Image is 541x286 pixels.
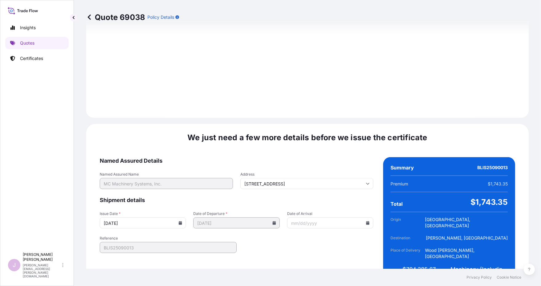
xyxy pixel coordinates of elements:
span: Premium [391,181,408,187]
a: Certificates [5,52,69,65]
span: Origin [391,216,425,229]
input: Your internal reference [100,242,237,253]
a: Insights [5,22,69,34]
p: Certificates [20,55,43,62]
p: Policy Details [147,14,174,20]
a: Privacy Policy [467,275,492,280]
p: Insights [20,25,36,31]
span: Named Assured Details [100,157,373,165]
p: [PERSON_NAME] [PERSON_NAME] [23,252,61,262]
span: Address [240,172,374,177]
span: [GEOGRAPHIC_DATA], [GEOGRAPHIC_DATA] [425,216,508,229]
span: Shipment details [100,197,373,204]
p: Quotes [20,40,34,46]
span: [PERSON_NAME], [GEOGRAPHIC_DATA] [426,235,508,241]
span: Machinery (Including Parts) [451,266,508,273]
span: Date of Arrival [287,211,373,216]
p: Quote 69038 [86,12,145,22]
a: Cookie Notice [497,275,521,280]
input: mm/dd/yyyy [193,217,279,228]
span: Date of Departure [193,211,279,216]
span: Named Assured Name [100,172,233,177]
span: Summary [391,165,414,171]
span: $1,743.35 [488,181,508,187]
span: Reference [100,236,237,241]
a: Quotes [5,37,69,49]
span: Place of Delivery [391,247,425,260]
span: Wood [PERSON_NAME], [GEOGRAPHIC_DATA] [425,247,508,260]
p: [PERSON_NAME][EMAIL_ADDRESS][PERSON_NAME][DOMAIN_NAME] [23,263,61,278]
input: mm/dd/yyyy [287,217,373,228]
input: Cargo owner address [240,178,374,189]
span: We just need a few more details before we issue the certificate [187,133,427,142]
span: Issue Date [100,211,186,216]
span: BLIS25090013 [477,165,508,171]
span: $1,743.35 [471,197,508,207]
span: Total [391,201,403,207]
span: J [13,262,16,268]
span: $704,385.67 [403,266,436,273]
span: Destination [391,235,425,241]
input: mm/dd/yyyy [100,217,186,228]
